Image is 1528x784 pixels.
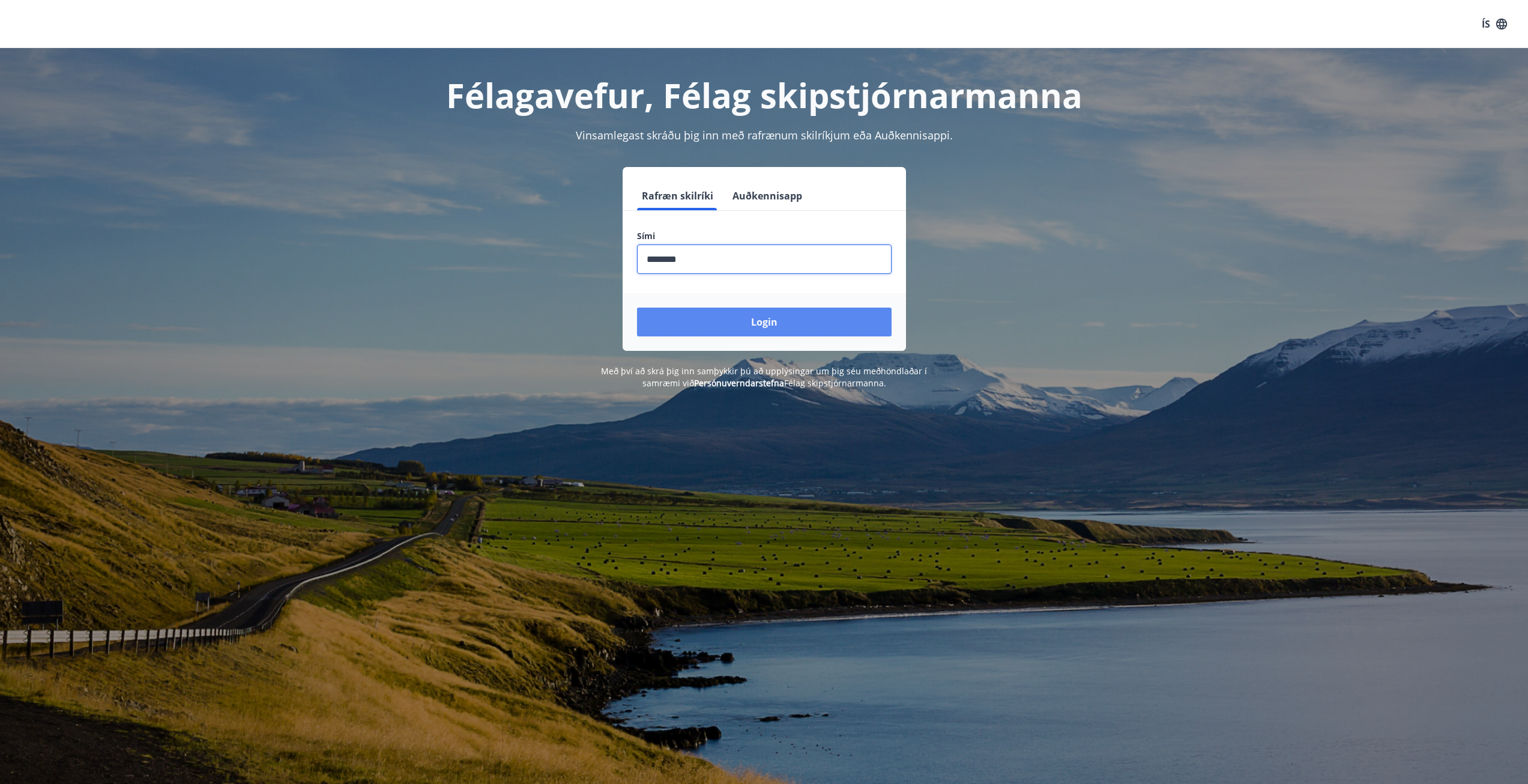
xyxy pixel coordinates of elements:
label: Sími [637,230,892,242]
span: Með því að skrá þig inn samþykkir þú að upplýsingar um þig séu meðhöndlaðar í samræmi við Félag s... [601,365,927,389]
button: ÍS [1475,13,1514,35]
span: Vinsamlegast skráðu þig inn með rafrænum skilríkjum eða Auðkennisappi. [576,128,953,142]
button: Auðkennisapp [728,181,807,210]
a: Persónuverndarstefna [694,377,784,389]
h1: Félagavefur, Félag skipstjórnarmanna [346,72,1182,118]
button: Login [637,308,892,336]
button: Rafræn skilríki [637,181,718,210]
